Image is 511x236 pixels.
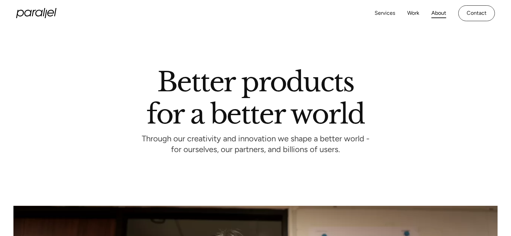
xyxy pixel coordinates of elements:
a: Contact [458,5,495,21]
a: Services [375,8,395,18]
a: About [431,8,446,18]
p: Through our creativity and innovation we shape a better world - for ourselves, our partners, and ... [142,136,370,154]
a: Work [407,8,419,18]
a: home [16,8,56,18]
h1: Better products for a better world [146,72,365,124]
